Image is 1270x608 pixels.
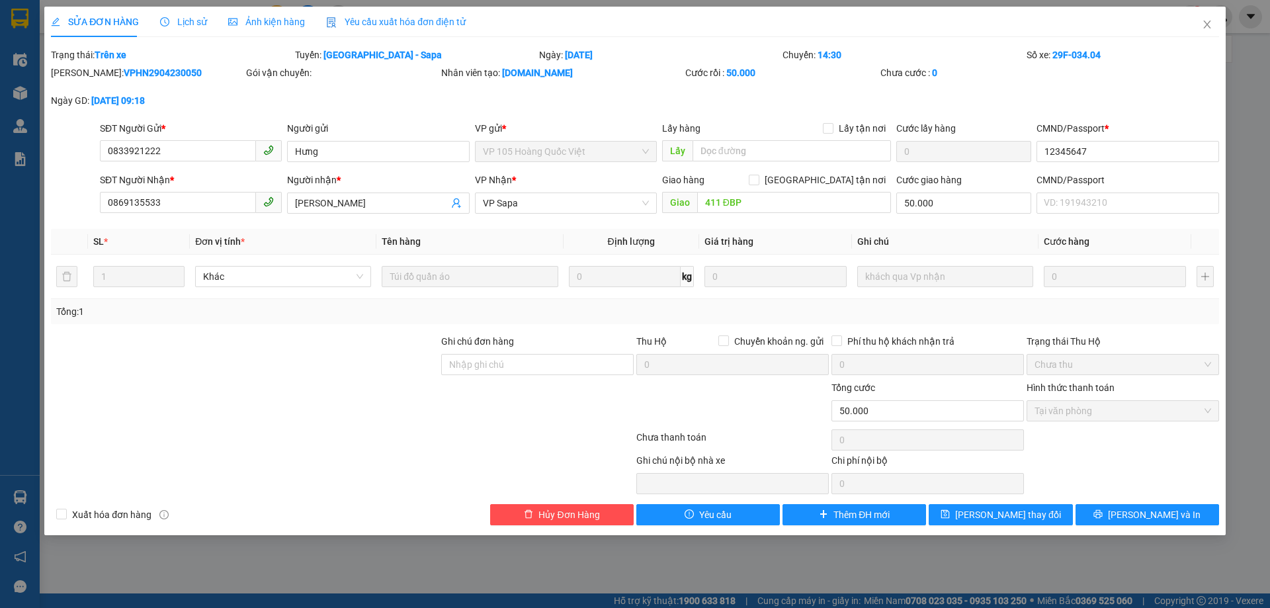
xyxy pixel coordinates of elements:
button: deleteHủy Đơn Hàng [490,504,634,525]
div: Ngày: [538,48,782,62]
b: 14:30 [818,50,841,60]
span: Phí thu hộ khách nhận trả [842,334,960,349]
span: VP 105 Hoàng Quốc Việt [483,142,649,161]
span: printer [1093,509,1103,520]
div: CMND/Passport [1037,173,1218,187]
span: Xuất hóa đơn hàng [67,507,157,522]
input: Cước lấy hàng [896,141,1031,162]
input: 0 [704,266,847,287]
input: Dọc đường [697,192,891,213]
div: Cước rồi : [685,65,878,80]
span: user-add [451,198,462,208]
span: Chuyển khoản ng. gửi [729,334,829,349]
span: Ảnh kiện hàng [228,17,305,27]
div: Tổng: 1 [56,304,490,319]
span: Giao [662,192,697,213]
div: Ghi chú nội bộ nhà xe [636,453,829,473]
th: Ghi chú [852,229,1038,255]
div: Số xe: [1025,48,1220,62]
b: Trên xe [95,50,126,60]
span: SL [93,236,104,247]
div: Người gửi [287,121,469,136]
button: save[PERSON_NAME] thay đổi [929,504,1072,525]
span: save [941,509,950,520]
div: SĐT Người Gửi [100,121,282,136]
span: VP Nhận [475,175,512,185]
span: Khác [203,267,363,286]
span: Giao hàng [662,175,704,185]
span: info-circle [159,510,169,519]
b: [DATE] [565,50,593,60]
label: Cước giao hàng [896,175,962,185]
div: Chưa thanh toán [635,430,830,453]
span: clock-circle [160,17,169,26]
span: Thêm ĐH mới [833,507,890,522]
input: 0 [1044,266,1186,287]
span: kg [681,266,694,287]
b: 29F-034.04 [1052,50,1101,60]
span: exclamation-circle [685,509,694,520]
span: Hủy Đơn Hàng [538,507,599,522]
button: plusThêm ĐH mới [783,504,926,525]
input: Dọc đường [693,140,891,161]
div: Người nhận [287,173,469,187]
span: [PERSON_NAME] thay đổi [955,507,1061,522]
button: delete [56,266,77,287]
div: Trạng thái Thu Hộ [1027,334,1219,349]
span: phone [263,145,274,155]
input: Ghi Chú [857,266,1033,287]
span: Yêu cầu [699,507,732,522]
button: Close [1189,7,1226,44]
div: Chuyến: [781,48,1025,62]
img: icon [326,17,337,28]
span: Tên hàng [382,236,421,247]
span: SỬA ĐƠN HÀNG [51,17,139,27]
span: delete [524,509,533,520]
span: Định lượng [608,236,655,247]
div: Trạng thái: [50,48,294,62]
span: Tổng cước [831,382,875,393]
span: [PERSON_NAME] và In [1108,507,1201,522]
span: Đơn vị tính [195,236,245,247]
input: Ghi chú đơn hàng [441,354,634,375]
b: [GEOGRAPHIC_DATA] - Sapa [323,50,442,60]
b: VPHN2904230050 [124,67,202,78]
span: Thu Hộ [636,336,667,347]
span: [GEOGRAPHIC_DATA] tận nơi [759,173,891,187]
div: Gói vận chuyển: [246,65,439,80]
span: edit [51,17,60,26]
span: picture [228,17,237,26]
span: Lấy tận nơi [833,121,891,136]
span: Yêu cầu xuất hóa đơn điện tử [326,17,466,27]
label: Ghi chú đơn hàng [441,336,514,347]
span: plus [819,509,828,520]
div: Ngày GD: [51,93,243,108]
span: Lấy hàng [662,123,700,134]
span: Chưa thu [1035,355,1211,374]
div: SĐT Người Nhận [100,173,282,187]
b: 50.000 [726,67,755,78]
div: Tuyến: [294,48,538,62]
span: Giá trị hàng [704,236,753,247]
span: Cước hàng [1044,236,1089,247]
div: VP gửi [475,121,657,136]
span: close [1202,19,1212,30]
div: Chưa cước : [880,65,1073,80]
div: Chi phí nội bộ [831,453,1024,473]
div: Nhân viên tạo: [441,65,683,80]
span: Lịch sử [160,17,207,27]
span: Lấy [662,140,693,161]
div: [PERSON_NAME]: [51,65,243,80]
input: Cước giao hàng [896,193,1031,214]
label: Cước lấy hàng [896,123,956,134]
label: Hình thức thanh toán [1027,382,1115,393]
b: 0 [932,67,937,78]
div: CMND/Passport [1037,121,1218,136]
span: Tại văn phòng [1035,401,1211,421]
span: VP Sapa [483,193,649,213]
button: printer[PERSON_NAME] và In [1076,504,1219,525]
b: [DATE] 09:18 [91,95,145,106]
button: exclamation-circleYêu cầu [636,504,780,525]
button: plus [1197,266,1214,287]
b: [DOMAIN_NAME] [502,67,573,78]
